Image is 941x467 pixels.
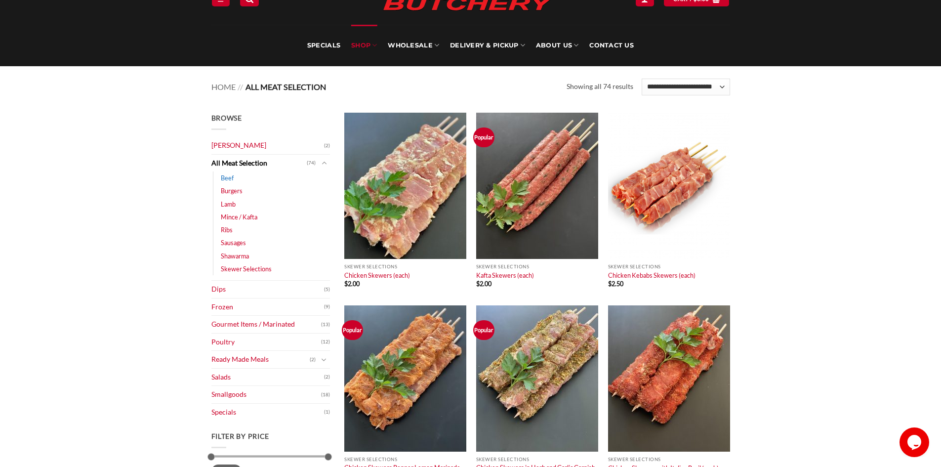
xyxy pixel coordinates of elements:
p: Skewer Selections [608,264,730,269]
span: (13) [321,317,330,332]
span: (74) [307,156,316,170]
a: Chicken Kebabs Skewers (each) [608,271,696,279]
img: Chicken_Skewers_with_Italian_Basil [608,305,730,452]
a: Gourmet Items / Marinated [211,316,321,333]
p: Skewer Selections [608,457,730,462]
button: Toggle [318,354,330,365]
span: (9) [324,299,330,314]
span: $ [344,280,348,288]
a: All Meat Selection [211,155,307,172]
a: Skewer Selections [221,262,272,275]
img: Chicken Kebabs Skewers [608,113,730,259]
a: Salads [211,369,324,386]
span: $ [476,280,480,288]
a: Burgers [221,184,243,197]
a: Home [211,82,236,91]
a: Dips [211,281,324,298]
img: Chicken_Skewers_Pepper_Lemon_Marinade [344,305,466,452]
img: Chicken_Skewers_in_Herb_and_Garlic_Garnish [476,305,598,452]
a: Sausages [221,236,246,249]
a: Beef [221,171,234,184]
img: Kafta Skewers [476,113,598,259]
bdi: 2.50 [608,280,623,288]
span: (2) [324,370,330,384]
span: (2) [310,352,316,367]
p: Skewer Selections [476,457,598,462]
span: (18) [321,387,330,402]
a: Specials [307,25,340,66]
button: Toggle [318,158,330,169]
a: Shawarma [221,250,249,262]
select: Shop order [642,79,730,95]
bdi: 2.00 [476,280,491,288]
a: About Us [536,25,578,66]
span: (1) [324,405,330,420]
a: Contact Us [589,25,634,66]
a: Mince / Kafta [221,211,257,223]
a: Smallgoods [211,386,321,403]
a: Specials [211,404,324,421]
span: (12) [321,335,330,349]
a: Poultry [211,334,321,351]
span: All Meat Selection [245,82,326,91]
a: Ribs [221,223,233,236]
p: Skewer Selections [476,264,598,269]
a: Frozen [211,298,324,316]
bdi: 2.00 [344,280,360,288]
a: Delivery & Pickup [450,25,525,66]
span: Browse [211,114,242,122]
a: Wholesale [388,25,439,66]
p: Skewer Selections [344,457,466,462]
a: [PERSON_NAME] [211,137,324,154]
p: Skewer Selections [344,264,466,269]
a: Lamb [221,198,236,211]
iframe: chat widget [900,427,931,457]
p: Showing all 74 results [567,81,633,92]
a: Kafta Skewers (each) [476,271,534,279]
span: (2) [324,138,330,153]
a: Ready Made Meals [211,351,310,368]
span: (5) [324,282,330,297]
img: Chicken Skewers [344,113,466,259]
a: SHOP [351,25,377,66]
span: // [238,82,243,91]
a: Chicken Skewers (each) [344,271,410,279]
span: $ [608,280,612,288]
span: Filter by price [211,432,270,440]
